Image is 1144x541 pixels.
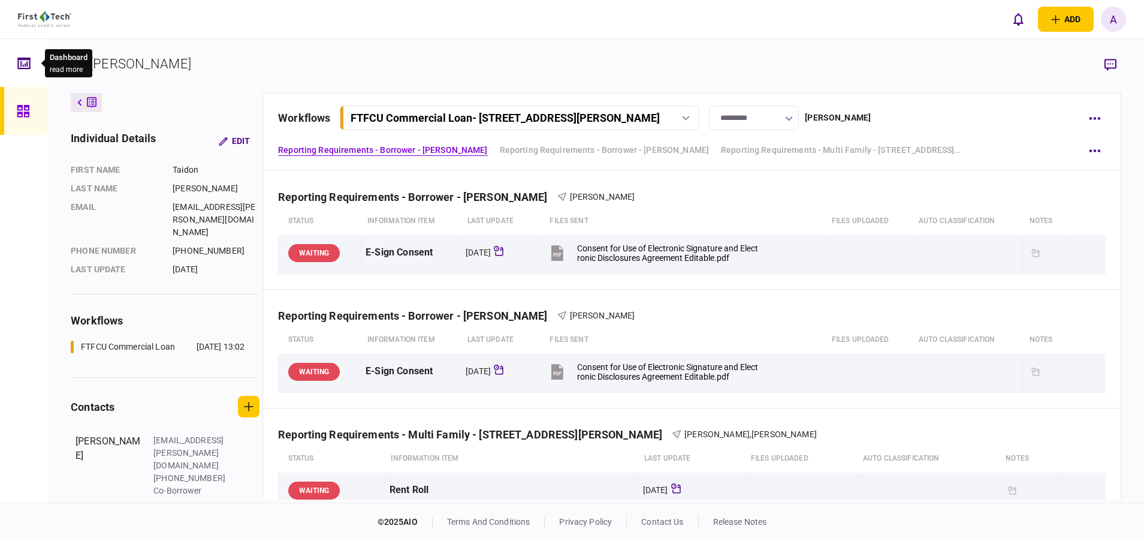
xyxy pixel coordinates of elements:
span: [PERSON_NAME] [684,429,750,439]
div: email [71,201,161,239]
th: files sent [544,326,825,354]
div: [DATE] 13:02 [197,341,245,353]
th: files sent [544,208,825,235]
div: Consent for Use of Electronic Signature and Electronic Disclosures Agreement Editable.pdf [577,362,758,381]
div: [DATE] [466,247,491,259]
div: contacts [71,399,114,415]
button: A [1101,7,1126,32]
div: [PHONE_NUMBER] [153,472,231,485]
span: , [750,429,751,439]
a: release notes [713,517,767,527]
div: [PERSON_NAME] [805,112,871,124]
th: notes [1000,445,1057,473]
div: [EMAIL_ADDRESS][PERSON_NAME][DOMAIN_NAME] [173,201,259,239]
th: status [279,326,361,354]
div: FTFCU Commercial Loan - [STREET_ADDRESS][PERSON_NAME] [351,112,660,124]
th: Files uploaded [745,445,857,473]
div: Updated document requested [1028,364,1043,380]
div: © 2025 AIO [378,516,433,528]
div: Updated document requested [1028,245,1043,261]
div: Reporting Requirements - Borrower - [PERSON_NAME] [278,309,557,322]
a: contact us [641,517,683,527]
th: last update [461,208,544,235]
div: [PERSON_NAME] [90,54,191,74]
a: Reporting Requirements - Borrower - [PERSON_NAME] [278,144,487,157]
div: Dashboard [50,52,87,64]
th: status [279,208,361,235]
a: privacy policy [559,517,612,527]
img: client company logo [18,11,71,27]
th: auto classification [913,208,1024,235]
div: [DATE] [643,484,668,496]
th: notes [1024,326,1068,354]
a: terms and conditions [447,517,530,527]
div: [PERSON_NAME] [76,434,141,497]
div: [EMAIL_ADDRESS][PERSON_NAME][DOMAIN_NAME] [153,434,231,472]
th: Information item [361,326,461,354]
a: FTFCU Commercial Loan[DATE] 13:02 [71,341,245,353]
div: WAITING [288,244,340,262]
div: Co-Borrower [153,485,231,497]
span: [PERSON_NAME] [570,192,635,202]
th: auto classification [913,326,1024,354]
th: auto classification [857,445,1000,473]
div: [PERSON_NAME] [173,182,259,195]
button: Edit [209,130,259,152]
th: Files uploaded [826,208,913,235]
div: Taidon [173,164,259,176]
div: FTFCU Commercial Loan [81,341,175,353]
button: FTFCU Commercial Loan- [STREET_ADDRESS][PERSON_NAME] [340,106,699,130]
a: Reporting Requirements - Borrower - [PERSON_NAME] [500,144,709,157]
div: [PHONE_NUMBER] [173,245,259,257]
div: Consent for Use of Electronic Signature and Electronic Disclosures Agreement Editable.pdf [577,244,758,263]
div: Rent Roll [390,477,634,504]
div: Reporting Requirements - Borrower - [PERSON_NAME] [278,191,557,203]
div: WAITING [288,363,340,381]
span: [PERSON_NAME] [751,429,817,439]
div: Updated document requested [1004,483,1020,498]
div: Reporting Requirements - Multi Family - [STREET_ADDRESS][PERSON_NAME] [278,428,672,441]
button: read more [50,65,83,74]
div: WAITING [288,482,340,500]
div: Last name [71,182,161,195]
a: Reporting Requirements - Multi Family - [STREET_ADDRESS][PERSON_NAME] [721,144,961,157]
div: individual details [71,130,156,152]
div: [DATE] [173,263,259,276]
th: Files uploaded [826,326,913,354]
button: open adding identity options [1038,7,1094,32]
th: last update [461,326,544,354]
div: workflows [278,110,330,126]
div: last update [71,263,161,276]
button: Consent for Use of Electronic Signature and Electronic Disclosures Agreement Editable.pdf [548,239,758,266]
th: status [279,445,385,473]
button: Consent for Use of Electronic Signature and Electronic Disclosures Agreement Editable.pdf [548,358,758,385]
th: last update [638,445,745,473]
span: [PERSON_NAME] [570,311,635,320]
div: First name [71,164,161,176]
th: Information item [385,445,638,473]
div: E-Sign Consent [366,358,457,385]
div: [DATE] [466,365,491,377]
th: notes [1024,208,1068,235]
button: open notifications list [1006,7,1031,32]
div: E-Sign Consent [366,239,457,266]
div: workflows [71,312,259,329]
div: phone number [71,245,161,257]
th: Information item [361,208,461,235]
